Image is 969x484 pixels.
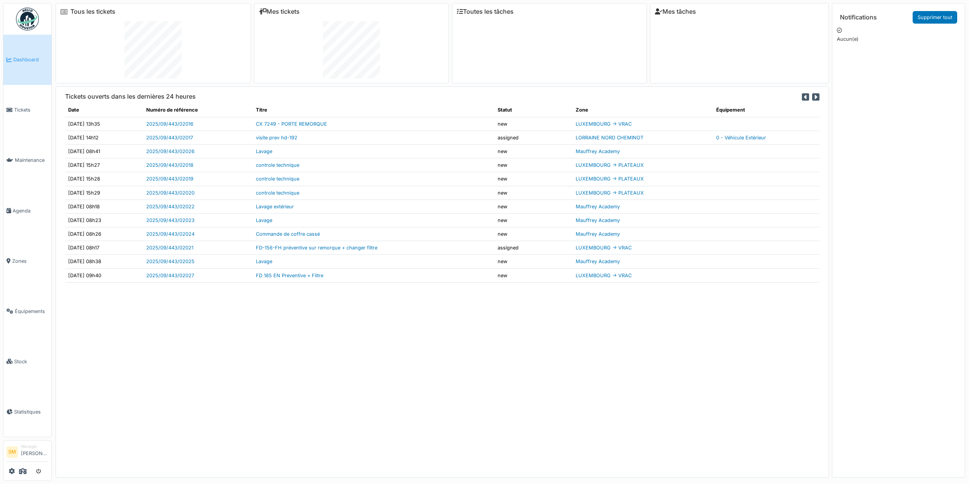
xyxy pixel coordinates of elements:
a: 2025/09/443/02018 [146,162,193,168]
li: SM [6,446,18,458]
td: [DATE] 08h38 [65,255,143,268]
td: new [495,158,573,172]
td: [DATE] 08h23 [65,213,143,227]
a: Supprimer tout [913,11,957,24]
a: Mauffrey Academy [576,259,620,264]
a: 2025/09/443/02027 [146,273,194,278]
h6: Tickets ouverts dans les dernières 24 heures [65,93,196,100]
td: new [495,268,573,282]
td: [DATE] 15h27 [65,158,143,172]
a: LORRAINE NORD CHEMINOT [576,135,643,141]
td: assigned [495,131,573,144]
a: Maintenance [3,135,51,185]
a: Lavage [256,259,272,264]
a: LUXEMBOURG -> PLATEAUX [576,190,644,196]
span: Agenda [13,207,48,214]
a: 2025/09/443/02016 [146,121,193,127]
a: Mes tickets [259,8,300,15]
a: Lavage [256,217,272,223]
a: 2025/09/443/02023 [146,217,195,223]
span: Maintenance [15,157,48,164]
a: Toutes les tâches [457,8,514,15]
a: 2025/09/443/02022 [146,204,195,209]
td: [DATE] 13h35 [65,117,143,131]
td: [DATE] 08h26 [65,227,143,241]
h6: Notifications [840,14,877,21]
td: [DATE] 08h18 [65,200,143,213]
a: 2025/09/443/02024 [146,231,195,237]
span: Statistiques [14,408,48,415]
td: new [495,144,573,158]
th: Date [65,103,143,117]
a: Mauffrey Academy [576,217,620,223]
a: FD 185 EN Preventive + Filtre [256,273,323,278]
a: Commande de coffre cassé [256,231,320,237]
a: Mauffrey Academy [576,204,620,209]
span: Dashboard [13,56,48,63]
td: [DATE] 14h12 [65,131,143,144]
a: controle technique [256,190,299,196]
a: Tous les tickets [70,8,115,15]
a: controle technique [256,176,299,182]
a: 2025/09/443/02017 [146,135,193,141]
th: Titre [253,103,495,117]
p: Aucun(e) [837,35,960,43]
td: new [495,227,573,241]
a: Dashboard [3,35,51,85]
a: Équipements [3,286,51,336]
td: [DATE] 08h17 [65,241,143,255]
td: [DATE] 15h29 [65,186,143,200]
a: 2025/09/443/02021 [146,245,193,251]
a: Statistiques [3,387,51,437]
div: Manager [21,444,48,449]
a: LUXEMBOURG -> VRAC [576,245,632,251]
td: new [495,213,573,227]
a: visite prev hd-192 [256,135,297,141]
a: controle technique [256,162,299,168]
th: Équipement [713,103,819,117]
a: 2025/09/443/02020 [146,190,195,196]
a: Lavage [256,149,272,154]
a: Stock [3,336,51,387]
th: Statut [495,103,573,117]
span: Zones [12,257,48,265]
a: 2025/09/443/02019 [146,176,193,182]
td: new [495,186,573,200]
a: Agenda [3,185,51,236]
th: Zone [573,103,714,117]
a: LUXEMBOURG -> PLATEAUX [576,176,644,182]
a: LUXEMBOURG -> VRAC [576,273,632,278]
a: 2025/09/443/02026 [146,149,195,154]
img: Badge_color-CXgf-gQk.svg [16,8,39,30]
li: [PERSON_NAME] [21,444,48,460]
span: Tickets [14,106,48,113]
a: LUXEMBOURG -> VRAC [576,121,632,127]
a: Mauffrey Academy [576,231,620,237]
a: Lavage extérieur [256,204,294,209]
td: [DATE] 15h28 [65,172,143,186]
td: new [495,172,573,186]
a: Tickets [3,85,51,135]
td: new [495,117,573,131]
a: Mauffrey Academy [576,149,620,154]
a: 2025/09/443/02025 [146,259,195,264]
span: Stock [14,358,48,365]
a: CX 7249 - PORTE REMORQUE [256,121,327,127]
td: assigned [495,241,573,255]
a: Zones [3,236,51,286]
a: FD-156-FH préventive sur remorque + changer filtre [256,245,377,251]
a: LUXEMBOURG -> PLATEAUX [576,162,644,168]
td: [DATE] 09h40 [65,268,143,282]
a: Mes tâches [655,8,696,15]
a: 0 - Véhicule Extérieur [716,135,766,141]
span: Équipements [15,308,48,315]
td: new [495,255,573,268]
td: [DATE] 08h41 [65,144,143,158]
th: Numéro de référence [143,103,253,117]
a: SM Manager[PERSON_NAME] [6,444,48,462]
td: new [495,200,573,213]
